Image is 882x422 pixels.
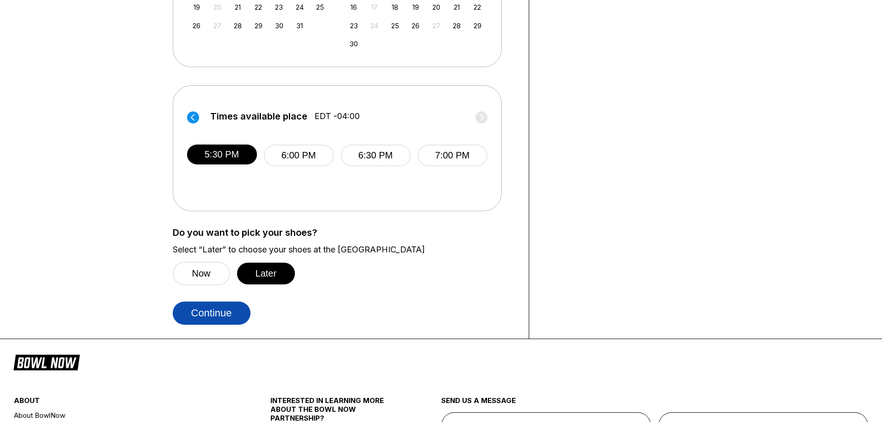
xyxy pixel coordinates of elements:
div: Choose Wednesday, October 22nd, 2025 [252,1,265,13]
div: Not available Monday, October 20th, 2025 [211,1,224,13]
button: 6:00 PM [264,145,334,166]
div: Not available Monday, November 24th, 2025 [368,19,381,32]
div: Choose Friday, October 24th, 2025 [294,1,306,13]
button: Continue [173,302,250,325]
label: Do you want to pick your shoes? [173,227,515,238]
div: Choose Saturday, November 29th, 2025 [471,19,484,32]
div: about [14,396,227,409]
div: send us a message [441,396,869,412]
div: Choose Tuesday, November 25th, 2025 [389,19,401,32]
button: 6:30 PM [341,145,411,166]
div: Choose Sunday, November 16th, 2025 [348,1,360,13]
div: Choose Saturday, October 25th, 2025 [314,1,326,13]
div: Choose Tuesday, October 21st, 2025 [231,1,244,13]
div: Choose Wednesday, November 19th, 2025 [409,1,422,13]
div: Choose Sunday, November 30th, 2025 [348,38,360,50]
div: Not available Monday, October 27th, 2025 [211,19,224,32]
div: Choose Friday, November 21st, 2025 [450,1,463,13]
button: Now [173,262,230,285]
div: Choose Tuesday, November 18th, 2025 [389,1,401,13]
span: EDT -04:00 [314,111,360,121]
div: Choose Wednesday, October 29th, 2025 [252,19,265,32]
div: Choose Sunday, November 23rd, 2025 [348,19,360,32]
span: Times available place [210,111,307,121]
div: Choose Friday, November 28th, 2025 [450,19,463,32]
div: Choose Thursday, October 30th, 2025 [273,19,285,32]
div: Not available Monday, November 17th, 2025 [368,1,381,13]
div: Choose Friday, October 31st, 2025 [294,19,306,32]
button: 7:00 PM [418,145,488,166]
label: Select “Later” to choose your shoes at the [GEOGRAPHIC_DATA] [173,245,515,255]
button: 5:30 PM [187,145,257,164]
a: About BowlNow [14,409,227,421]
div: Choose Wednesday, November 26th, 2025 [409,19,422,32]
div: Choose Sunday, October 19th, 2025 [190,1,203,13]
div: Choose Saturday, November 22nd, 2025 [471,1,484,13]
div: Choose Sunday, October 26th, 2025 [190,19,203,32]
div: Choose Tuesday, October 28th, 2025 [231,19,244,32]
div: Choose Thursday, November 20th, 2025 [430,1,443,13]
button: Later [237,263,295,284]
div: Not available Thursday, November 27th, 2025 [430,19,443,32]
div: Choose Thursday, October 23rd, 2025 [273,1,285,13]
